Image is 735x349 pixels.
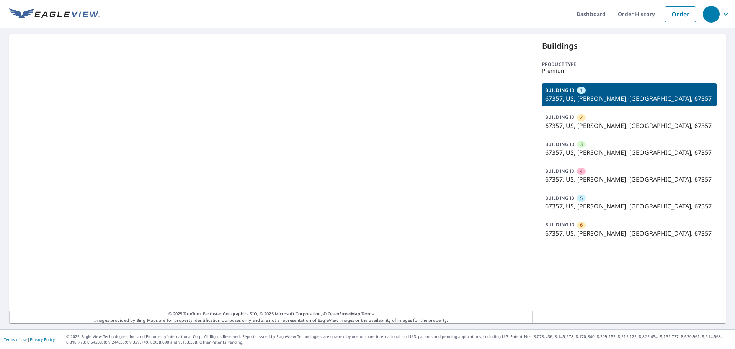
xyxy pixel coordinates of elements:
p: 67357, US, [PERSON_NAME], [GEOGRAPHIC_DATA], 67357 [545,229,714,238]
p: BUILDING ID [545,195,575,201]
p: BUILDING ID [545,141,575,147]
p: 67357, US, [PERSON_NAME], [GEOGRAPHIC_DATA], 67357 [545,175,714,184]
span: 3 [580,141,583,148]
a: Terms of Use [4,337,28,342]
a: Order [665,6,696,22]
a: OpenStreetMap [328,311,360,316]
p: BUILDING ID [545,221,575,228]
p: Premium [542,68,717,74]
p: © 2025 Eagle View Technologies, Inc. and Pictometry International Corp. All Rights Reserved. Repo... [66,334,731,345]
span: 1 [580,87,583,94]
p: BUILDING ID [545,168,575,174]
p: 67357, US, [PERSON_NAME], [GEOGRAPHIC_DATA], 67357 [545,94,714,103]
span: 2 [580,114,583,121]
span: 4 [580,168,583,175]
p: Buildings [542,40,717,52]
p: 67357, US, [PERSON_NAME], [GEOGRAPHIC_DATA], 67357 [545,148,714,157]
p: 67357, US, [PERSON_NAME], [GEOGRAPHIC_DATA], 67357 [545,121,714,130]
span: 5 [580,195,583,202]
span: © 2025 TomTom, Earthstar Geographics SIO, © 2025 Microsoft Corporation, © [168,311,374,317]
p: Product type [542,61,717,68]
p: 67357, US, [PERSON_NAME], [GEOGRAPHIC_DATA], 67357 [545,202,714,211]
p: | [4,337,55,342]
p: Images provided by Bing Maps are for property identification purposes only and are not a represen... [9,311,533,323]
span: 6 [580,221,583,229]
a: Privacy Policy [30,337,55,342]
p: BUILDING ID [545,87,575,93]
a: Terms [361,311,374,316]
p: BUILDING ID [545,114,575,120]
img: EV Logo [9,8,100,20]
